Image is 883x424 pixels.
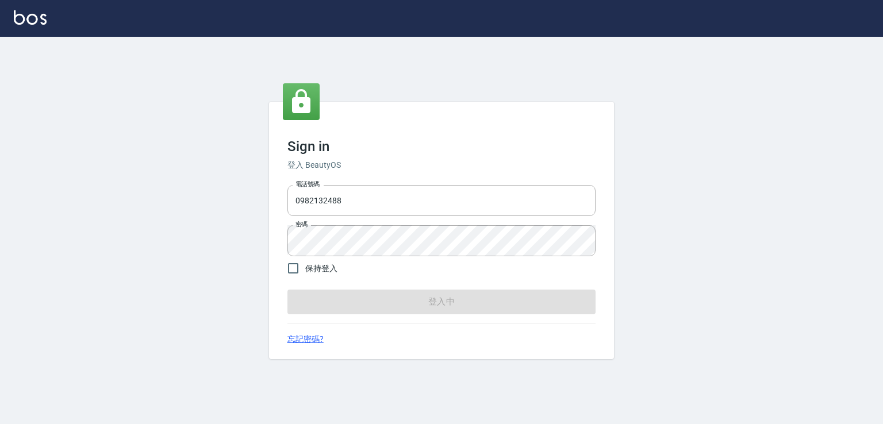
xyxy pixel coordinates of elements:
[295,220,308,229] label: 密碼
[287,333,324,345] a: 忘記密碼?
[305,263,337,275] span: 保持登入
[14,10,47,25] img: Logo
[295,180,320,188] label: 電話號碼
[287,159,596,171] h6: 登入 BeautyOS
[287,138,596,155] h3: Sign in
